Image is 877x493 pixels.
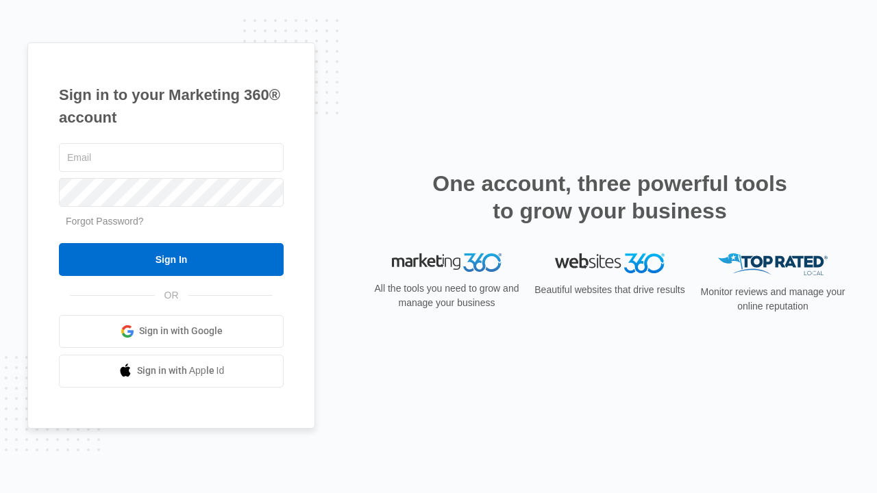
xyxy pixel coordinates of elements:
[696,285,850,314] p: Monitor reviews and manage your online reputation
[370,281,523,310] p: All the tools you need to grow and manage your business
[155,288,188,303] span: OR
[137,364,225,378] span: Sign in with Apple Id
[718,253,828,276] img: Top Rated Local
[59,243,284,276] input: Sign In
[66,216,144,227] a: Forgot Password?
[59,84,284,129] h1: Sign in to your Marketing 360® account
[59,315,284,348] a: Sign in with Google
[533,283,687,297] p: Beautiful websites that drive results
[392,253,502,273] img: Marketing 360
[59,355,284,388] a: Sign in with Apple Id
[59,143,284,172] input: Email
[555,253,665,273] img: Websites 360
[139,324,223,338] span: Sign in with Google
[428,170,791,225] h2: One account, three powerful tools to grow your business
